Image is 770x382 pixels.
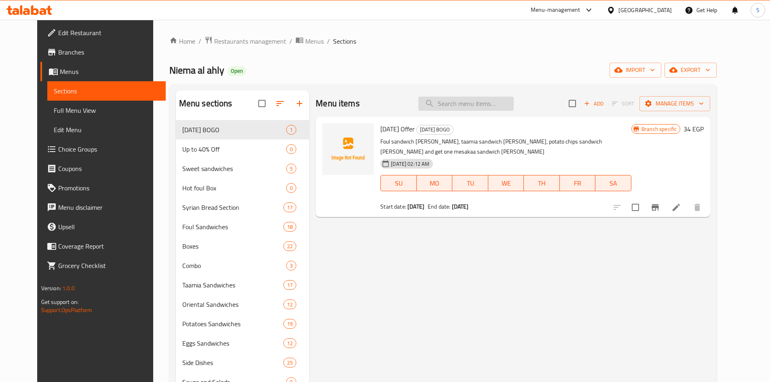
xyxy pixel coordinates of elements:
span: 17 [284,204,296,211]
div: Side Dishes25 [176,353,310,372]
div: Eggs Sandwiches12 [176,333,310,353]
img: Valentine's Day Offer [322,123,374,175]
a: Menus [40,62,166,81]
a: Coupons [40,159,166,178]
b: [DATE] [407,201,424,212]
div: Boxes22 [176,236,310,256]
button: import [610,63,661,78]
span: Coupons [58,164,159,173]
a: Edit Restaurant [40,23,166,42]
span: Open [228,68,246,74]
div: Combo3 [176,256,310,275]
span: Foul Sandwiches [182,222,283,232]
a: Support.OpsPlatform [41,305,93,315]
span: 25 [284,359,296,367]
li: / [198,36,201,46]
span: export [671,65,710,75]
div: Syrian Bread Section17 [176,198,310,217]
input: search [418,97,514,111]
span: 19 [284,320,296,328]
span: Select section first [607,97,639,110]
span: Get support on: [41,297,78,307]
div: Sweet sandwiches [182,164,287,173]
a: Choice Groups [40,139,166,159]
span: TH [527,177,557,189]
span: Promotions [58,183,159,193]
span: 3 [287,262,296,270]
div: items [283,241,296,251]
div: items [283,203,296,212]
span: 17 [284,281,296,289]
button: MO [417,175,453,191]
button: delete [688,198,707,217]
a: Edit menu item [671,203,681,212]
h2: Menu items [316,97,360,110]
div: Up to 40% Off0 [176,139,310,159]
button: SU [380,175,416,191]
div: Valentine's Day BOGO [416,125,454,135]
span: Select all sections [253,95,270,112]
span: 0 [287,184,296,192]
span: import [616,65,655,75]
span: FR [563,177,593,189]
span: Add [583,99,605,108]
div: Foul Sandwiches18 [176,217,310,236]
div: items [283,300,296,309]
a: Full Menu View [47,101,166,120]
div: items [286,125,296,135]
span: 0 [287,146,296,153]
b: [DATE] [452,201,469,212]
nav: breadcrumb [169,36,717,46]
span: Edit Restaurant [58,28,159,38]
a: Restaurants management [205,36,286,46]
div: items [286,183,296,193]
button: Add section [290,94,309,113]
div: items [283,358,296,367]
span: Select to update [627,199,644,216]
span: Edit Menu [54,125,159,135]
div: Menu-management [531,5,580,15]
span: Up to 40% Off [182,144,287,154]
div: items [283,319,296,329]
span: Manage items [646,99,704,109]
span: Boxes [182,241,283,251]
span: 1.0.0 [62,283,75,293]
span: MO [420,177,449,189]
a: Branches [40,42,166,62]
span: Version: [41,283,61,293]
span: Upsell [58,222,159,232]
span: 18 [284,223,296,231]
div: Potatoes Sandwiches [182,319,283,329]
a: Grocery Checklist [40,256,166,275]
span: Taamia Sandwiches [182,280,283,290]
div: Sweet sandwiches5 [176,159,310,178]
span: Coverage Report [58,241,159,251]
span: Select section [564,95,581,112]
span: Branches [58,47,159,57]
span: [DATE] 02:12 AM [388,160,432,168]
span: Menu disclaimer [58,203,159,212]
span: Grocery Checklist [58,261,159,270]
div: Hot foul Box0 [176,178,310,198]
div: Taamia Sandwiches17 [176,275,310,295]
span: Syrian Bread Section [182,203,283,212]
span: Full Menu View [54,106,159,115]
span: Branch specific [638,125,680,133]
span: SA [599,177,628,189]
span: Side Dishes [182,358,283,367]
a: Home [169,36,195,46]
button: Manage items [639,96,710,111]
span: WE [492,177,521,189]
div: Hot foul Box [182,183,287,193]
span: SU [384,177,413,189]
div: [GEOGRAPHIC_DATA] [618,6,672,15]
span: Menus [60,67,159,76]
div: Oriental Sandwiches12 [176,295,310,314]
span: 1 [287,126,296,134]
span: 12 [284,301,296,308]
button: TH [524,175,560,191]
